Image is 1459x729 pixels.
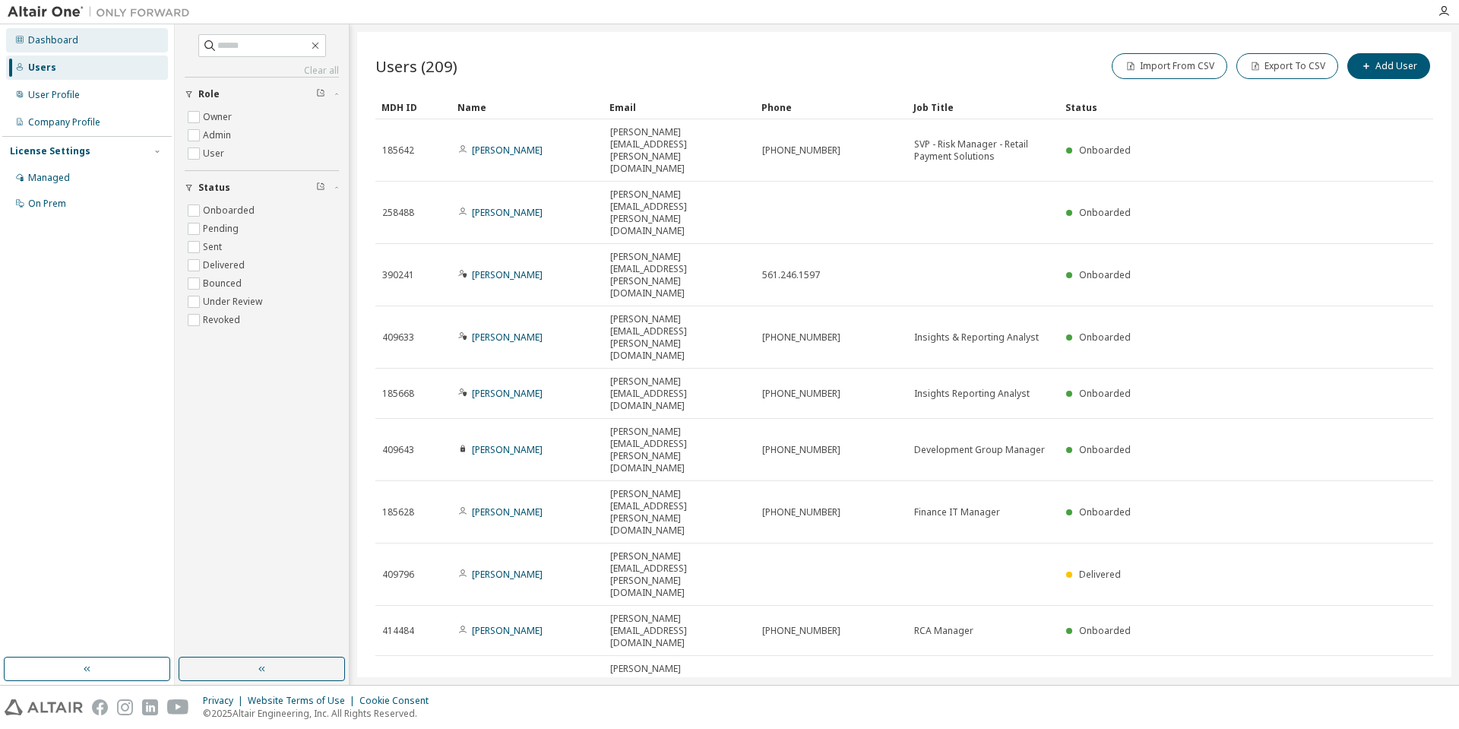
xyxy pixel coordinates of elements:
[472,624,543,637] a: [PERSON_NAME]
[762,269,820,281] span: 561.246.1597
[914,138,1052,163] span: SVP - Risk Manager - Retail Payment Solutions
[203,108,235,126] label: Owner
[1079,331,1131,344] span: Onboarded
[610,613,748,649] span: [PERSON_NAME][EMAIL_ADDRESS][DOMAIN_NAME]
[914,625,973,637] span: RCA Manager
[117,699,133,715] img: instagram.svg
[472,144,543,157] a: [PERSON_NAME]
[28,198,66,210] div: On Prem
[375,55,457,77] span: Users (209)
[185,65,339,77] a: Clear all
[1065,95,1354,119] div: Status
[472,568,543,581] a: [PERSON_NAME]
[203,293,265,311] label: Under Review
[203,126,234,144] label: Admin
[203,695,248,707] div: Privacy
[472,387,543,400] a: [PERSON_NAME]
[762,144,840,157] span: [PHONE_NUMBER]
[1079,387,1131,400] span: Onboarded
[203,256,248,274] label: Delivered
[610,550,748,599] span: [PERSON_NAME][EMAIL_ADDRESS][PERSON_NAME][DOMAIN_NAME]
[457,95,597,119] div: Name
[762,625,840,637] span: [PHONE_NUMBER]
[203,238,225,256] label: Sent
[203,201,258,220] label: Onboarded
[761,95,901,119] div: Phone
[609,95,749,119] div: Email
[472,443,543,456] a: [PERSON_NAME]
[610,376,748,412] span: [PERSON_NAME][EMAIL_ADDRESS][DOMAIN_NAME]
[762,388,840,400] span: [PHONE_NUMBER]
[5,699,83,715] img: altair_logo.svg
[382,331,414,344] span: 409633
[28,34,78,46] div: Dashboard
[382,207,414,219] span: 258488
[203,707,438,720] p: © 2025 Altair Engineering, Inc. All Rights Reserved.
[762,506,840,518] span: [PHONE_NUMBER]
[762,331,840,344] span: [PHONE_NUMBER]
[610,251,748,300] span: [PERSON_NAME][EMAIL_ADDRESS][PERSON_NAME][DOMAIN_NAME]
[203,144,227,163] label: User
[610,663,748,712] span: [PERSON_NAME][EMAIL_ADDRESS][PERSON_NAME][DOMAIN_NAME]
[472,331,543,344] a: [PERSON_NAME]
[1079,506,1131,518] span: Onboarded
[610,488,748,537] span: [PERSON_NAME][EMAIL_ADDRESS][PERSON_NAME][DOMAIN_NAME]
[610,126,748,175] span: [PERSON_NAME][EMAIL_ADDRESS][PERSON_NAME][DOMAIN_NAME]
[472,206,543,219] a: [PERSON_NAME]
[914,444,1045,456] span: Development Group Manager
[185,78,339,111] button: Role
[198,88,220,100] span: Role
[914,506,1000,518] span: Finance IT Manager
[1347,53,1430,79] button: Add User
[198,182,230,194] span: Status
[10,145,90,157] div: License Settings
[381,95,445,119] div: MDH ID
[1079,206,1131,219] span: Onboarded
[762,444,840,456] span: [PHONE_NUMBER]
[382,444,414,456] span: 409643
[610,313,748,362] span: [PERSON_NAME][EMAIL_ADDRESS][PERSON_NAME][DOMAIN_NAME]
[610,189,748,237] span: [PERSON_NAME][EMAIL_ADDRESS][PERSON_NAME][DOMAIN_NAME]
[8,5,198,20] img: Altair One
[185,171,339,204] button: Status
[1079,268,1131,281] span: Onboarded
[1079,144,1131,157] span: Onboarded
[382,625,414,637] span: 414484
[472,506,543,518] a: [PERSON_NAME]
[316,182,325,194] span: Clear filter
[472,268,543,281] a: [PERSON_NAME]
[1079,443,1131,456] span: Onboarded
[382,506,414,518] span: 185628
[203,220,242,238] label: Pending
[359,695,438,707] div: Cookie Consent
[382,388,414,400] span: 185668
[382,269,414,281] span: 390241
[142,699,158,715] img: linkedin.svg
[203,274,245,293] label: Bounced
[28,172,70,184] div: Managed
[248,695,359,707] div: Website Terms of Use
[913,95,1053,119] div: Job Title
[28,62,56,74] div: Users
[28,89,80,101] div: User Profile
[1112,53,1227,79] button: Import From CSV
[316,88,325,100] span: Clear filter
[28,116,100,128] div: Company Profile
[203,311,243,329] label: Revoked
[914,388,1030,400] span: Insights Reporting Analyst
[382,569,414,581] span: 409796
[1079,568,1121,581] span: Delivered
[382,144,414,157] span: 185642
[92,699,108,715] img: facebook.svg
[610,426,748,474] span: [PERSON_NAME][EMAIL_ADDRESS][PERSON_NAME][DOMAIN_NAME]
[1236,53,1338,79] button: Export To CSV
[167,699,189,715] img: youtube.svg
[1079,624,1131,637] span: Onboarded
[914,331,1039,344] span: Insights & Reporting Analyst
